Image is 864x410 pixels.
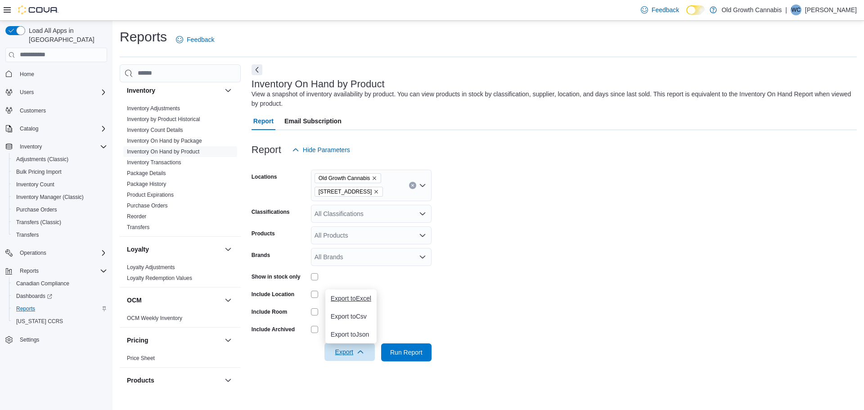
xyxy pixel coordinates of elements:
h3: Products [127,376,154,385]
span: Transfers [13,230,107,240]
a: Loyalty Adjustments [127,264,175,270]
h3: Inventory On Hand by Product [252,79,385,90]
span: Purchase Orders [13,204,107,215]
span: Inventory On Hand by Product [127,148,199,155]
button: Bulk Pricing Import [9,166,111,178]
button: Products [127,376,221,385]
button: Reports [9,302,111,315]
button: Purchase Orders [9,203,111,216]
a: Inventory Adjustments [127,105,180,112]
button: Inventory Manager (Classic) [9,191,111,203]
span: Canadian Compliance [16,280,69,287]
span: Operations [16,248,107,258]
span: Purchase Orders [127,202,168,209]
button: Export toCsv [325,307,377,325]
a: Home [16,69,38,80]
button: Inventory Count [9,178,111,191]
span: Home [20,71,34,78]
button: Clear input [409,182,416,189]
a: Reports [13,303,39,314]
span: Feedback [652,5,679,14]
span: Loyalty Redemption Values [127,275,192,282]
div: Will Cummer [791,5,801,15]
button: OCM [223,295,234,306]
span: Customers [16,105,107,116]
a: Inventory Transactions [127,159,181,166]
span: Home [16,68,107,80]
span: Reorder [127,213,146,220]
span: Old Growth Cannabis [315,173,382,183]
p: | [785,5,787,15]
button: Next [252,64,262,75]
span: Reports [16,305,35,312]
span: Reports [13,303,107,314]
button: Inventory [16,141,45,152]
button: Remove 681 Allandale Road from selection in this group [373,189,379,194]
button: Reports [2,265,111,277]
span: [STREET_ADDRESS] [319,187,372,196]
span: Transfers (Classic) [13,217,107,228]
button: Export [324,343,375,361]
span: Catalog [20,125,38,132]
div: Inventory [120,103,241,236]
a: Purchase Orders [13,204,61,215]
span: Dashboards [16,293,52,300]
span: Old Growth Cannabis [319,174,370,183]
span: Adjustments (Classic) [16,156,68,163]
h3: Report [252,144,281,155]
span: Inventory Manager (Classic) [16,194,84,201]
button: Run Report [381,343,432,361]
a: Transfers [13,230,42,240]
span: Package History [127,180,166,188]
button: Open list of options [419,182,426,189]
a: Inventory Count Details [127,127,183,133]
h3: Inventory [127,86,155,95]
button: Home [2,68,111,81]
button: Settings [2,333,111,346]
button: Users [16,87,37,98]
button: Canadian Compliance [9,277,111,290]
a: Dashboards [13,291,56,302]
button: Open list of options [419,232,426,239]
button: Pricing [223,335,234,346]
span: Reports [20,267,39,275]
a: Inventory Count [13,179,58,190]
span: Run Report [390,348,423,357]
span: Adjustments (Classic) [13,154,107,165]
span: Email Subscription [284,112,342,130]
span: OCM Weekly Inventory [127,315,182,322]
button: Open list of options [419,253,426,261]
a: Loyalty Redemption Values [127,275,192,281]
input: Dark Mode [686,5,705,15]
h3: OCM [127,296,142,305]
label: Include Location [252,291,294,298]
span: Inventory On Hand by Package [127,137,202,144]
label: Show in stock only [252,273,301,280]
a: Transfers (Classic) [13,217,65,228]
button: Inventory [2,140,111,153]
span: WC [792,5,801,15]
span: Customers [20,107,46,114]
button: Transfers (Classic) [9,216,111,229]
span: Settings [20,336,39,343]
span: Package Details [127,170,166,177]
a: Feedback [637,1,683,19]
button: Remove Old Growth Cannabis from selection in this group [372,176,377,181]
a: Customers [16,105,49,116]
span: Catalog [16,123,107,134]
span: Export [330,343,369,361]
a: Transfers [127,224,149,230]
label: Include Room [252,308,287,315]
span: Export to Csv [331,313,371,320]
span: Inventory [20,143,42,150]
button: Export toJson [325,325,377,343]
span: Product Expirations [127,191,174,198]
div: Pricing [120,353,241,367]
button: Inventory [127,86,221,95]
label: Include Archived [252,326,295,333]
span: Reports [16,266,107,276]
a: Adjustments (Classic) [13,154,72,165]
